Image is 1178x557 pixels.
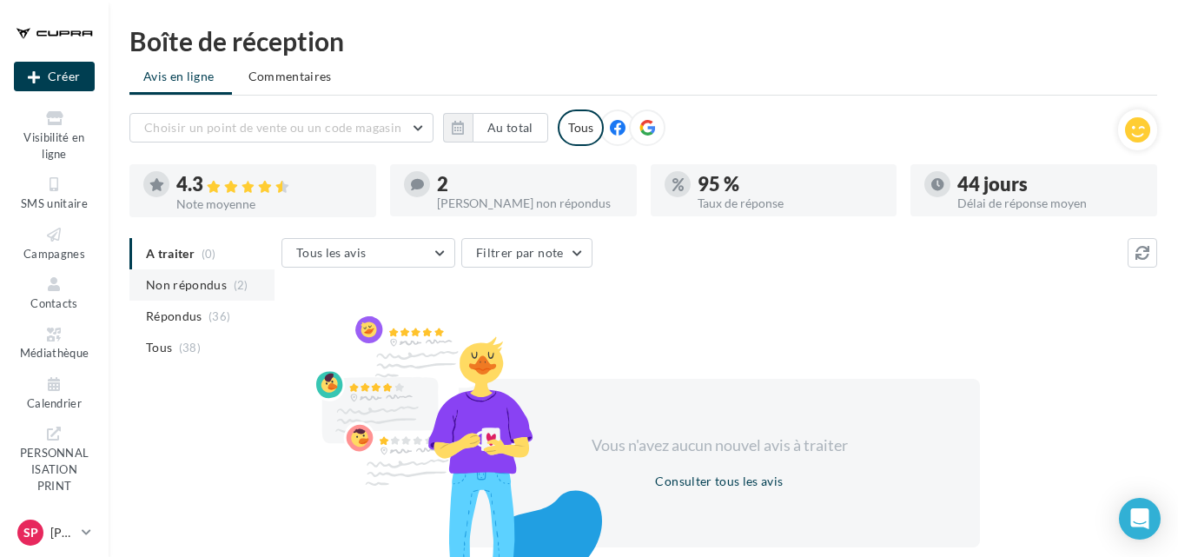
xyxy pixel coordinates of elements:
span: Calendrier [27,396,82,410]
div: 2 [437,175,623,194]
span: Répondus [146,308,202,325]
div: Vous n'avez aucun nouvel avis à traiter [570,434,869,457]
span: PERSONNALISATION PRINT [20,442,89,492]
a: PERSONNALISATION PRINT [14,421,95,496]
div: [PERSON_NAME] non répondus [437,197,623,209]
button: Filtrer par note [461,238,592,268]
div: Délai de réponse moyen [957,197,1143,209]
button: Au total [473,113,548,143]
p: [PERSON_NAME] [50,524,75,541]
span: (2) [234,278,248,292]
div: 95 % [698,175,883,194]
span: Médiathèque [20,347,89,361]
span: Sp [23,524,38,541]
a: Sp [PERSON_NAME] [14,516,95,549]
span: SMS unitaire [21,196,88,210]
span: Visibilité en ligne [23,130,84,161]
a: Médiathèque [14,322,95,364]
div: Nouvelle campagne [14,62,95,91]
span: Contacts [30,296,78,310]
span: Non répondus [146,276,227,294]
a: Campagnes [14,222,95,264]
a: Visibilité en ligne [14,105,95,164]
span: Campagnes [23,247,85,261]
span: Tous les avis [296,245,367,260]
span: (38) [179,341,201,355]
div: 44 jours [957,175,1143,194]
div: Open Intercom Messenger [1119,498,1161,540]
button: Choisir un point de vente ou un code magasin [129,113,433,143]
button: Consulter tous les avis [648,471,790,492]
span: Tous [146,339,172,356]
a: Calendrier [14,371,95,414]
div: Tous [558,109,604,146]
div: 4.3 [176,175,362,195]
div: Boîte de réception [129,28,1157,54]
div: Note moyenne [176,198,362,210]
span: Commentaires [248,68,332,85]
span: Choisir un point de vente ou un code magasin [144,120,401,135]
a: SMS unitaire [14,171,95,214]
div: Taux de réponse [698,197,883,209]
button: Au total [443,113,548,143]
button: Tous les avis [281,238,455,268]
span: (36) [208,309,230,323]
button: Créer [14,62,95,91]
a: Contacts [14,271,95,314]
